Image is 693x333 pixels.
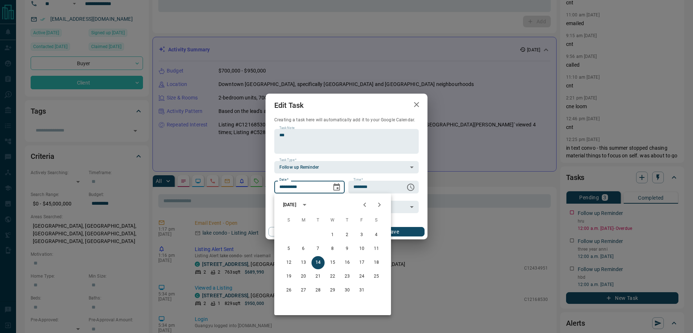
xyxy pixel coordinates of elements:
button: 26 [282,284,295,297]
span: Sunday [282,213,295,228]
span: Thursday [341,213,354,228]
button: 20 [297,270,310,283]
button: 27 [297,284,310,297]
button: 11 [370,242,383,255]
button: 6 [297,242,310,255]
div: Follow up Reminder [274,161,419,173]
button: 8 [326,242,339,255]
button: 14 [311,256,325,269]
button: 4 [370,228,383,242]
button: 30 [341,284,354,297]
button: 1 [326,228,339,242]
button: 2 [341,228,354,242]
button: Next month [372,197,387,212]
span: Saturday [370,213,383,228]
button: 7 [311,242,325,255]
button: 9 [341,242,354,255]
label: Task Note [279,126,294,130]
button: 22 [326,270,339,283]
button: Previous month [357,197,372,212]
button: 23 [341,270,354,283]
button: Choose date, selected date is Oct 14, 2025 [329,180,344,195]
button: 28 [311,284,325,297]
button: 16 [341,256,354,269]
button: Choose time, selected time is 12:00 AM [403,180,418,195]
button: 10 [355,242,368,255]
button: Save [362,227,425,236]
span: Tuesday [311,213,325,228]
div: [DATE] [283,201,296,208]
button: 5 [282,242,295,255]
label: Date [279,177,289,182]
button: 17 [355,256,368,269]
h2: Edit Task [266,94,312,117]
span: Friday [355,213,368,228]
button: 18 [370,256,383,269]
button: 3 [355,228,368,242]
span: Monday [297,213,310,228]
button: 25 [370,270,383,283]
button: 24 [355,270,368,283]
button: 12 [282,256,295,269]
button: 19 [282,270,295,283]
p: Creating a task here will automatically add it to your Google Calendar. [274,117,419,123]
label: Task Type [279,158,297,162]
button: 21 [311,270,325,283]
button: 15 [326,256,339,269]
button: 13 [297,256,310,269]
button: Cancel [268,227,331,236]
button: 29 [326,284,339,297]
button: calendar view is open, switch to year view [298,199,311,211]
label: Time [353,177,363,182]
button: 31 [355,284,368,297]
span: Wednesday [326,213,339,228]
